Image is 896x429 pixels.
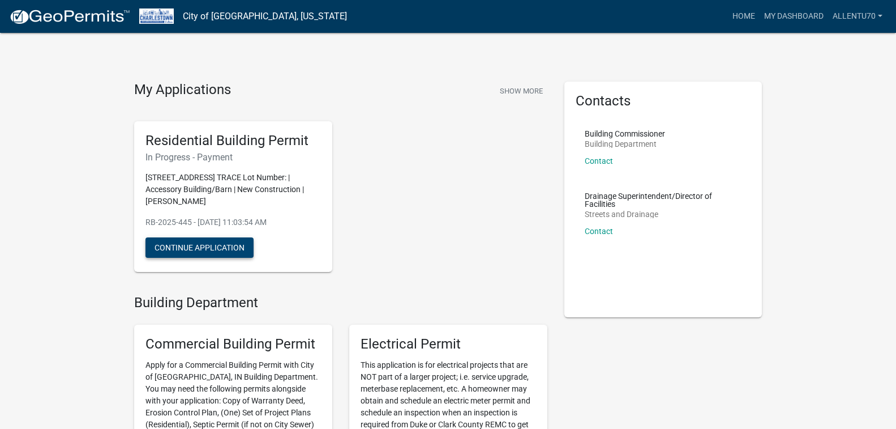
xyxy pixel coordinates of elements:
[585,130,665,138] p: Building Commissioner
[134,295,547,311] h4: Building Department
[183,7,347,26] a: City of [GEOGRAPHIC_DATA], [US_STATE]
[585,227,613,236] a: Contact
[145,216,321,228] p: RB-2025-445 - [DATE] 11:03:54 AM
[361,336,536,352] h5: Electrical Permit
[585,192,742,208] p: Drainage Superintendent/Director of Facilities
[495,82,547,100] button: Show More
[145,133,321,149] h5: Residential Building Permit
[728,6,760,27] a: Home
[760,6,828,27] a: My Dashboard
[145,172,321,207] p: [STREET_ADDRESS] TRACE Lot Number: | Accessory Building/Barn | New Construction | [PERSON_NAME]
[145,152,321,163] h6: In Progress - Payment
[134,82,231,99] h4: My Applications
[145,237,254,258] button: Continue Application
[576,93,751,109] h5: Contacts
[139,9,174,24] img: City of Charlestown, Indiana
[585,156,613,165] a: Contact
[145,336,321,352] h5: Commercial Building Permit
[828,6,887,27] a: Allentu70
[585,210,742,218] p: Streets and Drainage
[585,140,665,148] p: Building Department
